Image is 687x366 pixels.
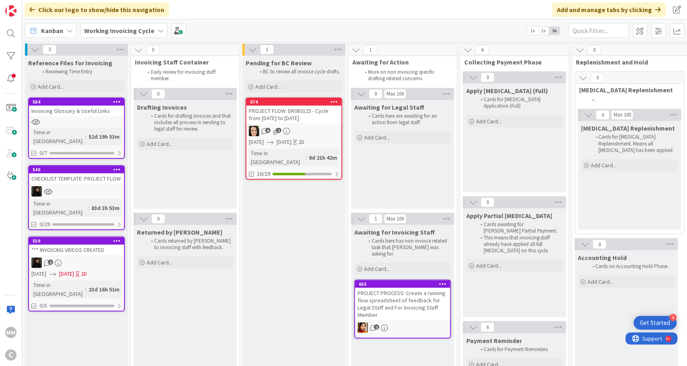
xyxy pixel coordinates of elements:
span: Retainer Replenishment [579,86,674,94]
span: 0 [593,239,606,249]
span: Drafting Invoices [137,103,187,111]
span: [DATE] [249,138,264,146]
div: ES [29,258,124,268]
span: 0 [591,73,604,83]
div: 540 [29,166,124,173]
span: 1 [374,324,379,330]
span: 0 [596,110,610,120]
span: Add Card... [147,259,172,266]
li: Cards on Accounting Hold Phase. [588,263,674,270]
div: Invoicing Glossary & Useful Links [29,106,124,116]
span: Collecting Payment Phase [464,58,559,66]
div: 674 [250,99,341,105]
img: Visit kanbanzone.com [5,5,17,17]
li: Cards for drafting invoices and that includes all process in sending to legal staff for review. [147,113,232,133]
span: 0 [151,89,165,99]
img: BL [249,126,259,136]
li: BC to review all invoice cycle drafts. [255,69,341,75]
div: 559 [33,238,124,244]
span: Add Card... [591,162,617,169]
span: Kanban [41,26,63,35]
li: Cards awaiting for [PERSON_NAME] Partial Payment. [476,221,562,235]
div: 52d 19h 53m [87,132,122,141]
span: 2x [538,27,549,35]
span: Replenishment and Hold [576,58,677,66]
li: . [588,97,675,103]
span: 16/29 [257,170,270,178]
span: 0/7 [39,149,47,157]
span: [DATE] [277,138,292,146]
img: PM [358,322,368,333]
span: Accounting Hold [578,254,627,262]
span: Retainer Replenishment [581,124,675,132]
li: More on non invoicing specific drafting related concerns [360,69,448,82]
span: : [306,153,307,162]
div: 4 [670,314,677,321]
a: 584Invoicing Glossary & Useful LinksTime in [GEOGRAPHIC_DATA]:52d 19h 53m0/7 [28,98,125,159]
span: Awaiting for Legal Staff [354,103,424,111]
span: : [85,132,87,141]
div: 8d 21h 42m [307,153,339,162]
span: Returned by Breanna [137,228,222,236]
span: [DATE] [59,270,74,278]
div: 2D [81,270,87,278]
div: 9+ [41,3,45,10]
div: Time in [GEOGRAPHIC_DATA] [31,281,85,298]
span: 0 [588,45,601,55]
a: 655PROJECT PROCESS: Create a running flow spreadsheet of feedback for Legal Staff and For Invoici... [354,280,451,339]
div: MM [5,327,17,338]
div: 584Invoicing Glossary & Useful Links [29,98,124,116]
div: 2D [298,138,304,146]
li: Cards returned by [PERSON_NAME] to invoicing staff with feedback. [147,238,232,251]
div: 83d 3h 53m [89,204,122,212]
span: Pending for BC Review [246,59,312,67]
span: 2 [48,260,53,265]
span: 0 [146,45,160,55]
span: 0/29 [39,220,50,229]
li: Cards for Payment Reminders [476,346,562,353]
div: Time in [GEOGRAPHIC_DATA] [249,149,306,166]
a: 540CHECKLIST TEMPLATE: PROJECT FLOWESTime in [GEOGRAPHIC_DATA]:83d 3h 53m0/29 [28,165,125,230]
span: 1 [364,45,377,55]
div: 540 [33,167,124,173]
div: PM [355,322,450,333]
div: Max 100 [387,92,404,96]
div: 655 [355,281,450,288]
span: 1x [528,27,538,35]
b: Working Invoicing Cycle [84,27,154,35]
a: 674PROJECT FLOW: DR080125 - Cycle from [DATE] to [DATE]BL[DATE][DATE]2DTime in [GEOGRAPHIC_DATA]:... [246,98,342,180]
div: Max 100 [614,113,631,117]
span: 1 [369,214,383,224]
span: Add Card... [38,83,64,90]
span: 0/5 [39,302,47,310]
div: Time in [GEOGRAPHIC_DATA] [31,128,85,146]
span: Apply Partial Retainer [466,212,552,220]
li: Cards for [MEDICAL_DATA] Replenishment. Means all [MEDICAL_DATA] has been applied. [591,134,677,154]
span: 0 [369,89,383,99]
span: Reference Files for Invoicing [28,59,112,67]
span: Payment Reminder [466,337,522,345]
li: Cards here are awaiting for an action from legal staff. [364,113,450,126]
span: Awaiting for Invoicing Staff [354,228,435,236]
span: 0 [481,198,495,207]
div: Time in [GEOGRAPHIC_DATA] [31,199,88,217]
img: ES [31,186,42,197]
img: ES [31,258,42,268]
div: Get Started [640,319,670,327]
span: 6 [265,128,271,133]
div: Open Get Started checklist, remaining modules: 4 [634,316,677,330]
div: ES [29,186,124,197]
div: 540CHECKLIST TEMPLATE: PROJECT FLOW [29,166,124,184]
div: 23d 16h 51m [87,285,122,294]
div: 584 [29,98,124,106]
span: Add Card... [476,118,502,125]
div: 559*** INVOICING VIDEOS CREATED [29,237,124,255]
span: [DATE] [31,270,46,278]
span: 0 [151,214,165,224]
div: *** INVOICING VIDEOS CREATED [29,245,124,255]
span: 1 [276,128,281,133]
li: Reviewing Time Entry [38,69,124,75]
span: Support [17,1,37,11]
div: PROJECT PROCESS: Create a running flow spreadsheet of feedback for Legal Staff and For Invoicing ... [355,288,450,320]
li: Daily review for invoicing staff member. [143,69,230,82]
